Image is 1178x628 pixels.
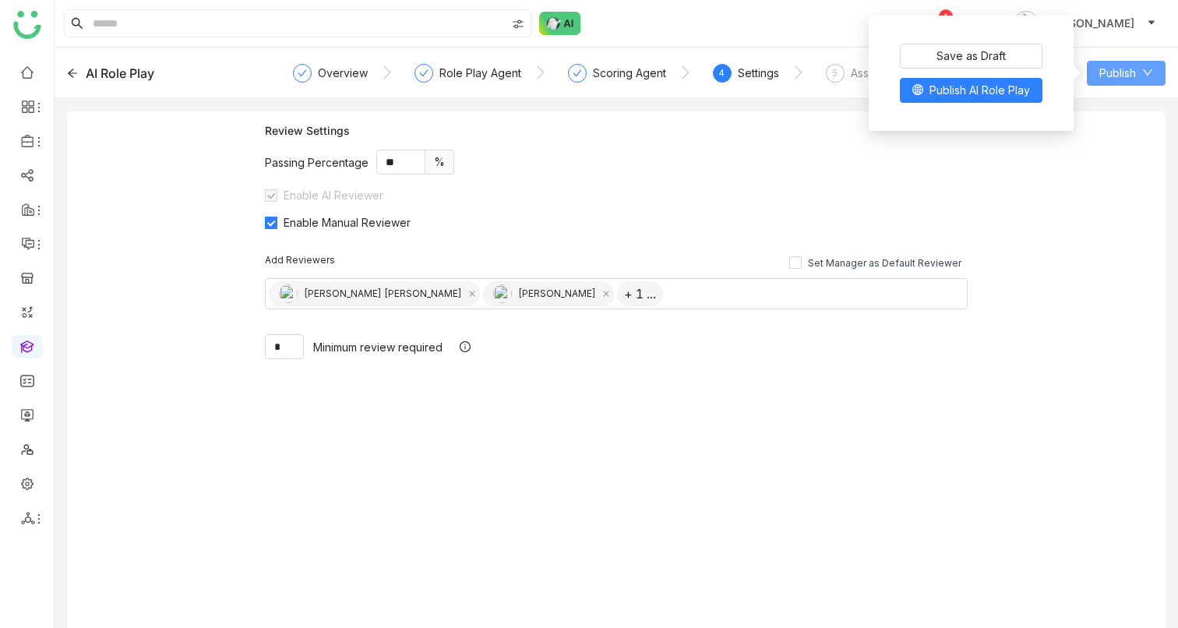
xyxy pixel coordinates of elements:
div: 1 [939,9,953,23]
div: [PERSON_NAME] [518,282,596,305]
span: 5 [832,67,838,79]
div: 5Assign [826,64,884,92]
div: Overview [318,64,368,83]
button: Publish AI Role Play [900,78,1042,103]
span: [PERSON_NAME] [1045,15,1134,32]
button: Save as Draft [900,44,1042,69]
div: Settings [738,64,779,83]
div: 4Settings [713,64,779,92]
span: % [434,155,445,168]
div: Review Settings [265,124,968,137]
img: 684a9b22de261c4b36a3d00f [493,284,512,303]
div: Minimum review required [265,334,968,359]
nz-select-item: Uday Bhanu [483,281,614,306]
span: Save as Draft [936,48,1006,65]
div: [PERSON_NAME] [PERSON_NAME] [304,282,462,305]
img: search-type.svg [512,18,524,30]
nz-select-item: + 1 ... [617,281,663,306]
span: Set Manager as Default Reviewer [802,257,968,269]
div: Scoring Agent [593,64,666,83]
div: Scoring Agent [568,64,666,92]
span: Publish [1099,65,1136,82]
div: Passing Percentage [265,156,369,169]
img: logo [13,11,41,39]
span: Enable AI Reviewer [277,189,390,202]
span: 4 [719,67,725,79]
span: Publish AI Role Play [929,82,1030,99]
button: [PERSON_NAME] [1010,11,1159,36]
nz-select-item: Bhupendra Singh Bhandari [269,281,480,306]
div: Add Reviewers [265,254,335,269]
div: Overview [293,64,368,92]
div: Role Play Agent [439,64,521,83]
img: 684a959c82a3912df7c0cd23 [279,284,298,303]
img: avatar [1014,11,1039,36]
span: Enable Manual Reviewer [277,216,417,229]
div: AI Role Play [86,64,154,83]
div: Assign [851,64,884,83]
div: + 1 ... [624,282,656,305]
button: Publish [1087,61,1166,86]
img: ask-buddy-normal.svg [539,12,581,35]
div: Role Play Agent [414,64,521,92]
